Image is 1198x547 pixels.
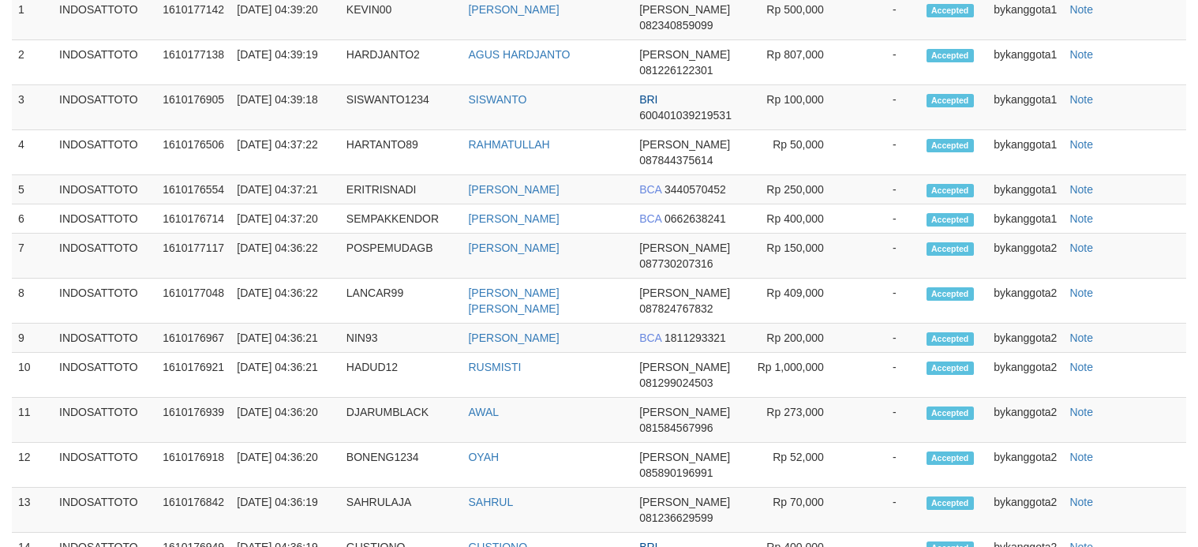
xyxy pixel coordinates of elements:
span: Copy 085890196991 to clipboard [639,466,713,479]
td: - [848,279,920,324]
td: bykanggota1 [987,204,1063,234]
td: - [848,443,920,488]
td: Rp 1,000,000 [741,353,848,398]
span: Accepted [927,139,974,152]
td: POSPEMUDAGB [340,234,462,279]
span: Copy 3440570452 to clipboard [665,183,726,196]
td: bykanggota2 [987,353,1063,398]
td: bykanggota2 [987,279,1063,324]
span: BRI [639,93,657,106]
a: RUSMISTI [468,361,521,373]
a: [PERSON_NAME] [468,3,559,16]
a: Note [1069,93,1093,106]
td: BONENG1234 [340,443,462,488]
td: - [848,40,920,85]
td: - [848,488,920,533]
span: [PERSON_NAME] [639,361,730,373]
a: Note [1069,242,1093,254]
td: Rp 273,000 [741,398,848,443]
span: Copy 0662638241 to clipboard [665,212,726,225]
td: Rp 100,000 [741,85,848,130]
td: DJARUMBLACK [340,398,462,443]
span: Copy 081584567996 to clipboard [639,421,713,434]
td: - [848,324,920,353]
td: - [848,130,920,175]
td: - [848,234,920,279]
span: Copy 600401039219531 to clipboard [639,109,732,122]
span: [PERSON_NAME] [639,242,730,254]
a: [PERSON_NAME] [468,332,559,344]
td: bykanggota2 [987,488,1063,533]
span: Copy 087730207316 to clipboard [639,257,713,270]
span: Accepted [927,496,974,510]
a: SISWANTO [468,93,526,106]
span: Accepted [927,184,974,197]
a: Note [1069,183,1093,196]
span: [PERSON_NAME] [639,451,730,463]
td: HARDJANTO2 [340,40,462,85]
span: [PERSON_NAME] [639,496,730,508]
td: bykanggota1 [987,40,1063,85]
a: [PERSON_NAME] [468,212,559,225]
span: BCA [639,183,661,196]
a: Note [1069,3,1093,16]
a: Note [1069,48,1093,61]
td: HARTANTO89 [340,130,462,175]
td: bykanggota2 [987,398,1063,443]
td: SEMPAKKENDOR [340,204,462,234]
span: Copy 087824767832 to clipboard [639,302,713,315]
span: Copy 082340859099 to clipboard [639,19,713,32]
td: Rp 807,000 [741,40,848,85]
td: - [848,204,920,234]
td: Rp 409,000 [741,279,848,324]
span: [PERSON_NAME] [639,48,730,61]
a: AWAL [468,406,499,418]
span: Accepted [927,242,974,256]
a: [PERSON_NAME] [PERSON_NAME] [468,287,559,315]
span: Accepted [927,451,974,465]
a: [PERSON_NAME] [468,183,559,196]
a: Note [1069,406,1093,418]
td: bykanggota1 [987,175,1063,204]
td: bykanggota1 [987,130,1063,175]
td: bykanggota2 [987,443,1063,488]
span: [PERSON_NAME] [639,138,730,151]
span: Copy 081299024503 to clipboard [639,377,713,389]
td: - [848,398,920,443]
a: RAHMATULLAH [468,138,549,151]
a: SAHRUL [468,496,513,508]
a: Note [1069,451,1093,463]
td: bykanggota2 [987,234,1063,279]
a: Note [1069,212,1093,225]
td: NIN93 [340,324,462,353]
td: Rp 52,000 [741,443,848,488]
a: OYAH [468,451,499,463]
td: bykanggota2 [987,324,1063,353]
span: Accepted [927,332,974,346]
td: - [848,175,920,204]
td: SAHRULAJA [340,488,462,533]
a: Note [1069,287,1093,299]
span: Copy 081226122301 to clipboard [639,64,713,77]
td: Rp 70,000 [741,488,848,533]
a: Note [1069,361,1093,373]
span: Accepted [927,287,974,301]
a: Note [1069,496,1093,508]
td: - [848,353,920,398]
span: [PERSON_NAME] [639,3,730,16]
a: Note [1069,332,1093,344]
td: bykanggota1 [987,85,1063,130]
span: Accepted [927,4,974,17]
td: Rp 50,000 [741,130,848,175]
span: Accepted [927,213,974,227]
span: [PERSON_NAME] [639,287,730,299]
td: Rp 250,000 [741,175,848,204]
span: Accepted [927,362,974,375]
td: - [848,85,920,130]
a: Note [1069,138,1093,151]
span: Accepted [927,407,974,420]
span: Copy 087844375614 to clipboard [639,154,713,167]
td: Rp 400,000 [741,204,848,234]
td: Rp 150,000 [741,234,848,279]
span: Accepted [927,94,974,107]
